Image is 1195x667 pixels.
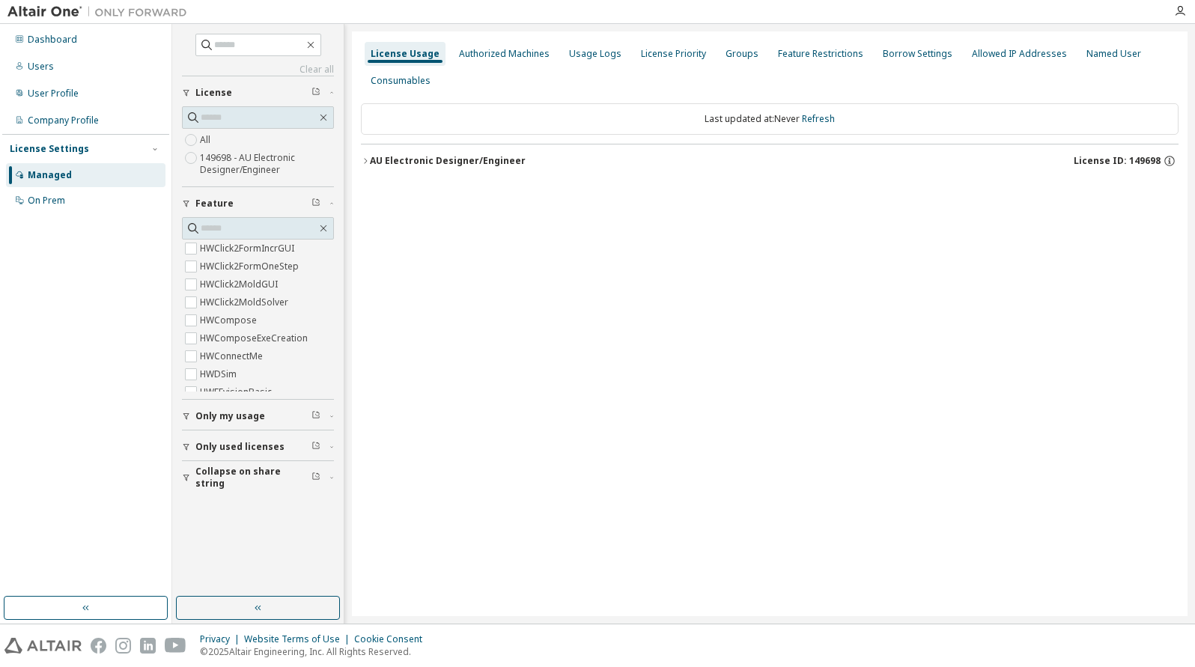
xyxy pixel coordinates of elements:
p: © 2025 Altair Engineering, Inc. All Rights Reserved. [200,645,431,658]
span: Clear filter [311,198,320,210]
label: HWClick2MoldGUI [200,275,281,293]
span: Clear filter [311,87,320,99]
button: Collapse on share string [182,461,334,494]
span: Only used licenses [195,441,285,453]
div: Users [28,61,54,73]
label: HWEEvisionBasic [200,383,275,401]
span: Clear filter [311,410,320,422]
label: HWConnectMe [200,347,266,365]
div: Feature Restrictions [778,48,863,60]
img: Altair One [7,4,195,19]
label: HWClick2FormOneStep [200,258,302,275]
div: Dashboard [28,34,77,46]
div: Privacy [200,633,244,645]
div: License Usage [371,48,440,60]
div: Usage Logs [569,48,621,60]
div: AU Electronic Designer/Engineer [370,155,526,167]
span: Clear filter [311,472,320,484]
label: 149698 - AU Electronic Designer/Engineer [200,149,334,179]
div: Cookie Consent [354,633,431,645]
a: Refresh [802,112,835,125]
button: Feature [182,187,334,220]
span: Clear filter [311,441,320,453]
button: AU Electronic Designer/EngineerLicense ID: 149698 [361,144,1179,177]
label: HWComposeExeCreation [200,329,311,347]
img: facebook.svg [91,638,106,654]
label: HWClick2FormIncrGUI [200,240,297,258]
label: All [200,131,213,149]
div: Allowed IP Addresses [972,48,1067,60]
span: Collapse on share string [195,466,311,490]
div: Managed [28,169,72,181]
div: Last updated at: Never [361,103,1179,135]
div: Authorized Machines [459,48,550,60]
div: Website Terms of Use [244,633,354,645]
a: Clear all [182,64,334,76]
label: HWClick2MoldSolver [200,293,291,311]
img: altair_logo.svg [4,638,82,654]
div: Groups [726,48,758,60]
img: instagram.svg [115,638,131,654]
button: Only used licenses [182,430,334,463]
button: License [182,76,334,109]
div: License Settings [10,143,89,155]
button: Only my usage [182,400,334,433]
img: linkedin.svg [140,638,156,654]
span: Feature [195,198,234,210]
label: HWCompose [200,311,260,329]
span: Only my usage [195,410,265,422]
div: Named User [1086,48,1141,60]
img: youtube.svg [165,638,186,654]
div: Company Profile [28,115,99,127]
span: License [195,87,232,99]
div: Borrow Settings [883,48,952,60]
div: On Prem [28,195,65,207]
div: License Priority [641,48,706,60]
span: License ID: 149698 [1074,155,1161,167]
div: User Profile [28,88,79,100]
label: HWDSim [200,365,240,383]
div: Consumables [371,75,431,87]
